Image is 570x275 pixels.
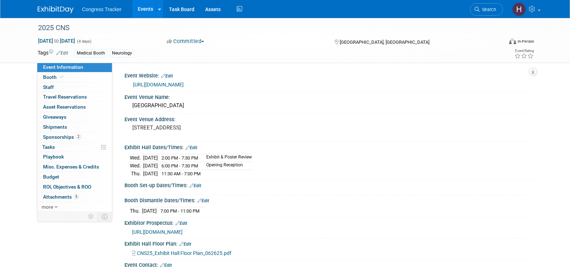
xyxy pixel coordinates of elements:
[161,163,198,169] span: 6:00 PM - 7:30 PM
[43,74,65,80] span: Booth
[132,124,287,131] pre: [STREET_ADDRESS]
[38,49,68,57] td: Tags
[43,94,87,100] span: Travel Reservations
[130,170,143,177] td: Thu.
[85,212,98,221] td: Personalize Event Tab Strip
[143,154,158,162] td: [DATE]
[42,144,55,150] span: Tasks
[132,250,231,256] a: CNS25_Exhibit Hall Floor Plan_062625.pdf
[76,39,91,44] span: (4 days)
[470,3,503,16] a: Search
[37,172,112,182] a: Budget
[130,100,527,111] div: [GEOGRAPHIC_DATA]
[37,132,112,142] a: Sponsorships2
[60,75,63,79] i: Booth reservation complete
[43,164,99,170] span: Misc. Expenses & Credits
[37,152,112,162] a: Playbook
[53,38,60,44] span: to
[130,162,143,170] td: Wed.
[461,37,534,48] div: Event Format
[97,212,112,221] td: Toggle Event Tabs
[43,104,86,110] span: Asset Reservations
[38,38,75,44] span: [DATE] [DATE]
[43,184,91,190] span: ROI, Objectives & ROO
[43,194,79,200] span: Attachments
[43,174,59,180] span: Budget
[74,194,79,199] span: 5
[38,6,74,13] img: ExhibitDay
[160,263,172,268] a: Edit
[124,260,533,269] div: Event Contact:
[160,208,199,214] span: 7:00 PM - 11:00 PM
[37,112,112,122] a: Giveaways
[132,229,183,235] a: [URL][DOMAIN_NAME]
[37,102,112,112] a: Asset Reservations
[36,22,492,34] div: 2025 CNS
[82,6,122,12] span: Congress Tracker
[37,92,112,102] a: Travel Reservations
[202,154,252,162] td: Exhibit & Poster Review
[517,39,534,44] div: In-Person
[124,238,533,248] div: Exhibit Hall Floor Plan:
[42,204,53,210] span: more
[137,250,231,256] span: CNS25_Exhibit Hall Floor Plan_062625.pdf
[185,145,197,150] a: Edit
[56,51,68,56] a: Edit
[37,202,112,212] a: more
[37,162,112,172] a: Misc. Expenses & Credits
[512,3,526,16] img: Heather Jones
[124,70,533,80] div: Event Website:
[175,221,187,226] a: Edit
[37,82,112,92] a: Staff
[43,154,64,160] span: Playbook
[164,38,207,45] button: Committed
[143,162,158,170] td: [DATE]
[76,134,81,139] span: 2
[189,183,201,188] a: Edit
[514,49,534,53] div: Event Rating
[161,74,173,79] a: Edit
[43,84,54,90] span: Staff
[143,170,158,177] td: [DATE]
[75,49,107,57] div: Medical Booth
[43,124,67,130] span: Shipments
[142,207,157,215] td: [DATE]
[161,171,201,176] span: 11:30 AM - 7:00 PM
[124,218,533,227] div: Exhibitor Prospectus:
[202,162,252,170] td: Opening Reception
[37,72,112,82] a: Booth
[37,62,112,72] a: Event Information
[179,242,191,247] a: Edit
[43,64,83,70] span: Event Information
[130,207,142,215] td: Thu.
[37,182,112,192] a: ROI, Objectives & ROO
[133,82,184,87] a: [URL][DOMAIN_NAME]
[480,7,496,12] span: Search
[340,39,429,45] span: [GEOGRAPHIC_DATA], [GEOGRAPHIC_DATA]
[161,155,198,161] span: 2:00 PM - 7:30 PM
[509,38,516,44] img: Format-Inperson.png
[37,122,112,132] a: Shipments
[130,154,143,162] td: Wed.
[124,142,533,151] div: Exhibit Hall Dates/Times:
[110,49,134,57] div: Neurology
[43,114,66,120] span: Giveaways
[124,195,533,204] div: Booth Dismantle Dates/Times:
[43,134,81,140] span: Sponsorships
[124,92,533,101] div: Event Venue Name:
[37,192,112,202] a: Attachments5
[124,114,533,123] div: Event Venue Address:
[37,142,112,152] a: Tasks
[124,180,533,189] div: Booth Set-up Dates/Times:
[197,198,209,203] a: Edit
